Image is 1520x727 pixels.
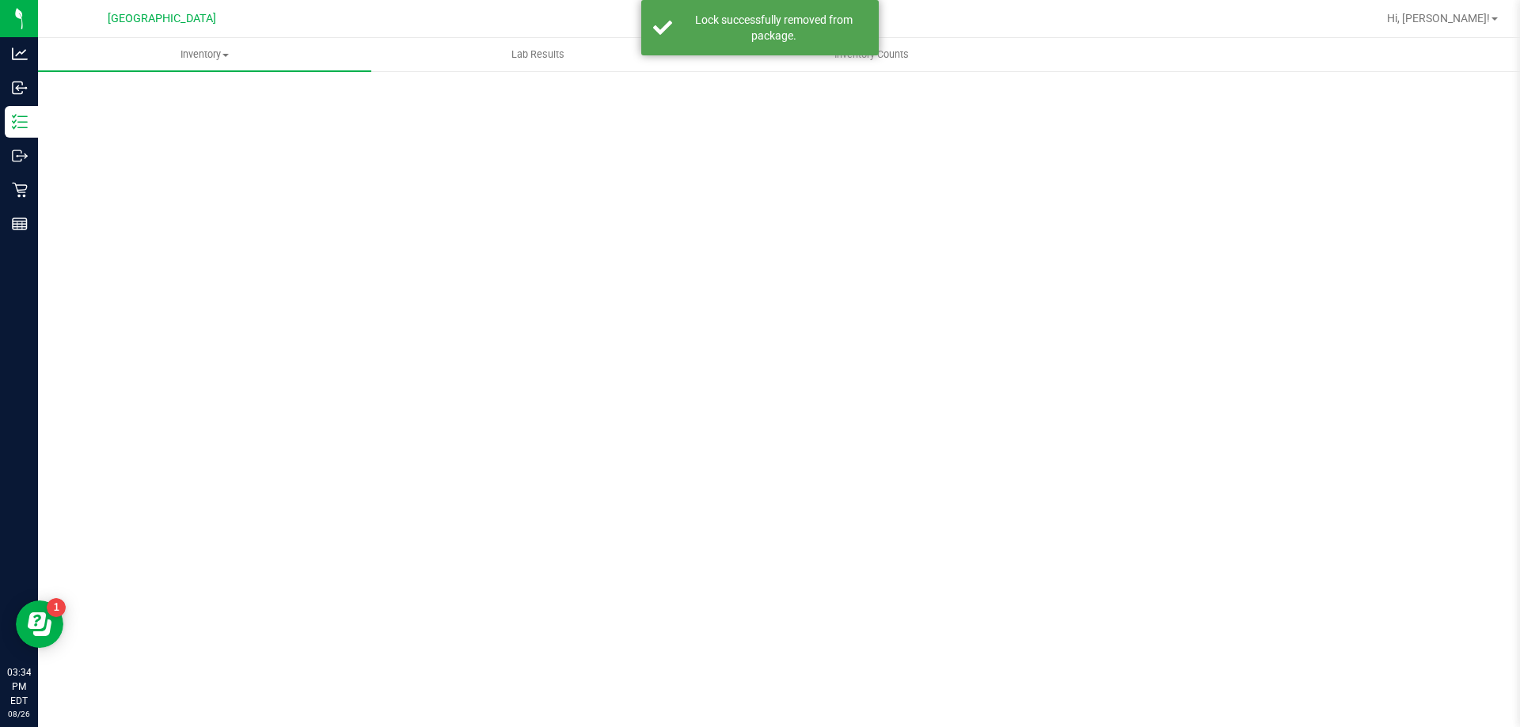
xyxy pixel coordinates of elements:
[12,114,28,130] inline-svg: Inventory
[1387,12,1490,25] span: Hi, [PERSON_NAME]!
[7,708,31,720] p: 08/26
[371,38,705,71] a: Lab Results
[38,38,371,71] a: Inventory
[12,148,28,164] inline-svg: Outbound
[108,12,216,25] span: [GEOGRAPHIC_DATA]
[490,47,586,62] span: Lab Results
[12,80,28,96] inline-svg: Inbound
[38,47,371,62] span: Inventory
[16,600,63,648] iframe: Resource center
[12,216,28,232] inline-svg: Reports
[47,598,66,617] iframe: Resource center unread badge
[12,182,28,198] inline-svg: Retail
[7,665,31,708] p: 03:34 PM EDT
[12,46,28,62] inline-svg: Analytics
[681,12,867,44] div: Lock successfully removed from package.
